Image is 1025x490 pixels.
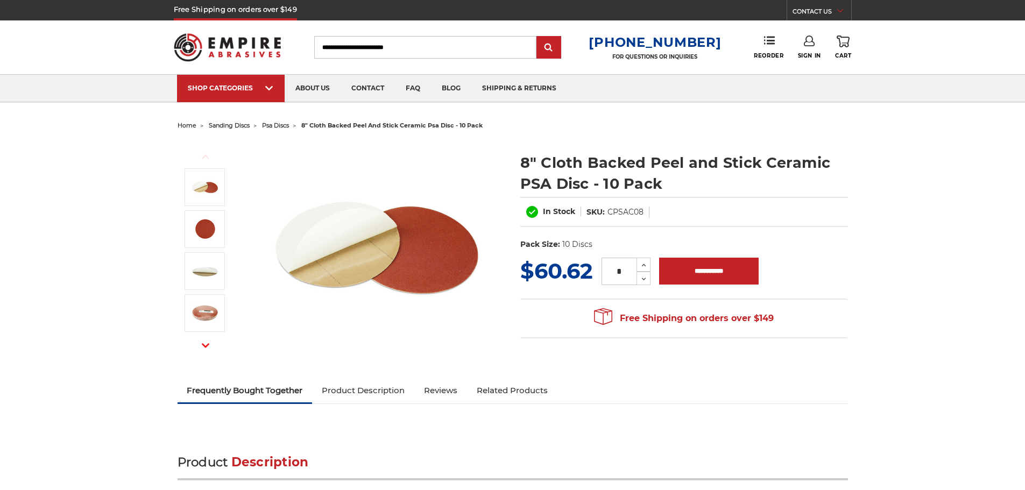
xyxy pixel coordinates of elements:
dd: 10 Discs [562,239,592,250]
a: Reorder [754,35,783,59]
a: [PHONE_NUMBER] [589,34,721,50]
dt: Pack Size: [520,239,560,250]
dd: CPSAC08 [607,207,644,218]
p: FOR QUESTIONS OR INQUIRIES [589,53,721,60]
button: Previous [193,145,218,168]
img: Empire Abrasives [174,26,281,68]
a: Cart [835,35,851,59]
span: Product [178,455,228,470]
a: faq [395,75,431,102]
a: CONTACT US [793,5,851,20]
span: $60.62 [520,258,593,284]
dt: SKU: [586,207,605,218]
span: Cart [835,52,851,59]
a: psa discs [262,122,289,129]
span: Description [231,455,309,470]
h1: 8" Cloth Backed Peel and Stick Ceramic PSA Disc - 10 Pack [520,152,848,194]
img: Peel and stick PSA ceramic sanding discs [192,258,218,285]
span: 8" cloth backed peel and stick ceramic psa disc - 10 pack [301,122,483,129]
img: ceramic psa sanding disc [192,216,218,243]
img: ceramic psa sanding discs 10 pack [192,300,218,326]
a: Reviews [414,379,467,402]
a: Frequently Bought Together [178,379,313,402]
span: Sign In [798,52,821,59]
a: Product Description [312,379,414,402]
a: contact [341,75,395,102]
a: about us [285,75,341,102]
span: Free Shipping on orders over $149 [594,308,774,329]
a: blog [431,75,471,102]
a: Related Products [467,379,557,402]
a: sanding discs [209,122,250,129]
div: SHOP CATEGORIES [188,84,274,92]
input: Submit [538,37,560,59]
span: In Stock [543,207,575,216]
a: home [178,122,196,129]
button: Next [193,334,218,357]
img: 8 inch self adhesive sanding disc ceramic [192,174,218,201]
a: shipping & returns [471,75,567,102]
img: 8 inch self adhesive sanding disc ceramic [270,141,485,356]
span: Reorder [754,52,783,59]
